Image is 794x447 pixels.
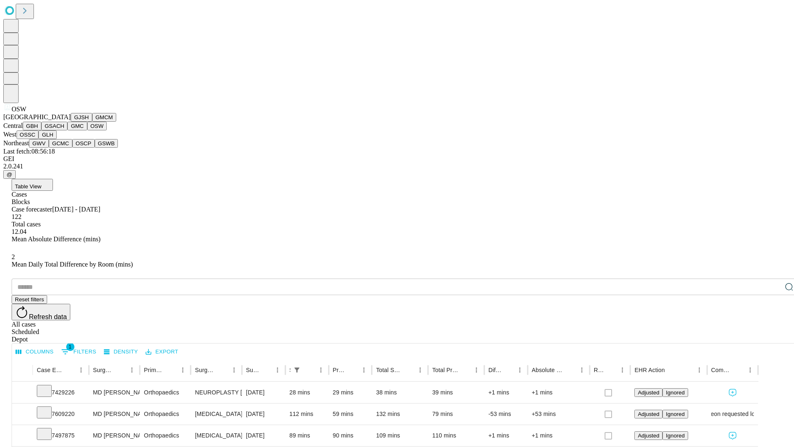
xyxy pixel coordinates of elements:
[195,425,237,446] div: [MEDICAL_DATA] INTERPOSITION [MEDICAL_DATA] JOINTS
[165,364,177,376] button: Sort
[246,425,281,446] div: [DATE]
[195,404,237,425] div: [MEDICAL_DATA] PALMAR OPEN PARTIAL
[66,343,74,351] span: 1
[93,367,114,373] div: Surgeon Name
[41,122,67,130] button: GSACH
[666,389,684,396] span: Ignored
[662,388,688,397] button: Ignored
[289,382,325,403] div: 28 mins
[16,429,29,443] button: Expand
[144,382,187,403] div: Orthopaedics
[376,404,424,425] div: 132 mins
[228,364,240,376] button: Menu
[75,364,87,376] button: Menu
[634,367,665,373] div: EHR Action
[3,131,17,138] span: West
[126,364,138,376] button: Menu
[23,122,41,130] button: GBH
[7,171,12,178] span: @
[246,404,281,425] div: [DATE]
[376,425,424,446] div: 109 mins
[12,295,47,304] button: Reset filters
[662,410,688,418] button: Ignored
[564,364,576,376] button: Sort
[3,113,71,120] span: [GEOGRAPHIC_DATA]
[246,382,281,403] div: [DATE]
[16,407,29,422] button: Expand
[37,425,85,446] div: 7497875
[38,130,56,139] button: GLH
[3,139,29,147] span: Northeast
[195,367,215,373] div: Surgery Name
[291,364,303,376] div: 1 active filter
[289,404,325,425] div: 112 mins
[17,130,39,139] button: OSSC
[471,364,482,376] button: Menu
[666,411,684,417] span: Ignored
[347,364,358,376] button: Sort
[594,367,605,373] div: Resolved in EHR
[115,364,126,376] button: Sort
[12,253,15,260] span: 2
[617,364,628,376] button: Menu
[488,404,524,425] div: -53 mins
[16,386,29,400] button: Expand
[272,364,283,376] button: Menu
[144,425,187,446] div: Orthopaedics
[95,139,118,148] button: GSWB
[638,433,659,439] span: Adjusted
[514,364,526,376] button: Menu
[29,139,49,148] button: GWV
[15,296,44,303] span: Reset filters
[93,425,136,446] div: MD [PERSON_NAME] C [PERSON_NAME]
[638,389,659,396] span: Adjusted
[3,148,55,155] span: Last fetch: 08:56:18
[666,433,684,439] span: Ignored
[12,106,26,113] span: OSW
[634,388,662,397] button: Adjusted
[711,367,732,373] div: Comments
[333,367,346,373] div: Predicted In Room Duration
[289,425,325,446] div: 89 mins
[488,367,502,373] div: Difference
[246,367,259,373] div: Surgery Date
[260,364,272,376] button: Sort
[92,113,116,122] button: GMCM
[72,139,95,148] button: OSCP
[217,364,228,376] button: Sort
[488,425,524,446] div: +1 mins
[12,179,53,191] button: Table View
[744,364,756,376] button: Menu
[93,382,136,403] div: MD [PERSON_NAME] C [PERSON_NAME]
[432,404,480,425] div: 79 mins
[71,113,92,122] button: GJSH
[12,236,100,243] span: Mean Absolute Difference (mins)
[14,346,56,358] button: Select columns
[59,345,98,358] button: Show filters
[576,364,588,376] button: Menu
[605,364,617,376] button: Sort
[15,183,41,190] span: Table View
[177,364,189,376] button: Menu
[502,364,514,376] button: Sort
[304,364,315,376] button: Sort
[403,364,414,376] button: Sort
[358,364,370,376] button: Menu
[662,431,688,440] button: Ignored
[52,206,100,213] span: [DATE] - [DATE]
[37,404,85,425] div: 7609220
[3,155,791,163] div: GEI
[102,346,140,358] button: Density
[698,404,767,425] span: Surgeon requested longer
[333,425,368,446] div: 90 mins
[315,364,327,376] button: Menu
[3,122,23,129] span: Central
[12,213,22,220] span: 122
[37,367,63,373] div: Case Epic Id
[195,382,237,403] div: NEUROPLASTY [MEDICAL_DATA] AT [GEOGRAPHIC_DATA]
[49,139,72,148] button: GCMC
[333,404,368,425] div: 59 mins
[3,170,16,179] button: @
[488,382,524,403] div: +1 mins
